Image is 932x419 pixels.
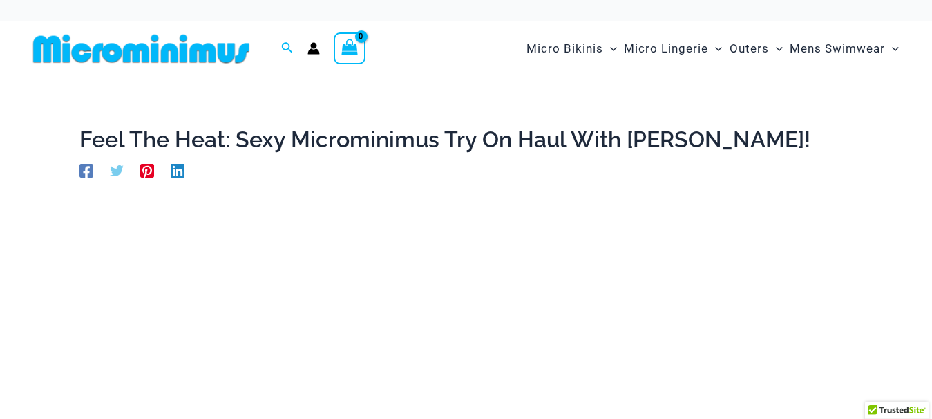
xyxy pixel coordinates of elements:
img: MM SHOP LOGO FLAT [28,33,255,64]
span: Micro Lingerie [624,31,708,66]
a: View Shopping Cart, empty [334,32,365,64]
span: Menu Toggle [708,31,722,66]
a: Account icon link [307,42,320,55]
a: Search icon link [281,40,294,57]
nav: Site Navigation [521,26,904,72]
a: OutersMenu ToggleMenu Toggle [726,28,786,70]
a: Micro LingerieMenu ToggleMenu Toggle [620,28,725,70]
span: Menu Toggle [885,31,899,66]
span: Menu Toggle [603,31,617,66]
a: Mens SwimwearMenu ToggleMenu Toggle [786,28,902,70]
a: Micro BikinisMenu ToggleMenu Toggle [523,28,620,70]
h1: Feel The Heat: Sexy Microminimus Try On Haul With [PERSON_NAME]! [79,127,853,153]
a: Linkedin [171,162,184,178]
a: Pinterest [140,162,154,178]
a: Twitter [110,162,124,178]
span: Mens Swimwear [790,31,885,66]
span: Menu Toggle [769,31,783,66]
span: Outers [730,31,769,66]
a: Facebook [79,162,93,178]
span: Micro Bikinis [526,31,603,66]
